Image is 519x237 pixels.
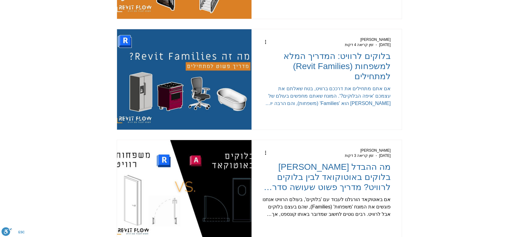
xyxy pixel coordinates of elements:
[345,43,373,47] span: זמן קריאה 4 דקות
[262,196,391,218] div: אם באוטוקאד הורגלנו לעבוד עם 'בלוקים', בעולם הרוויט אנחנו פוגשים את המונח 'משפחות' (Families), שה...
[262,162,391,192] h2: מה ההבדל [PERSON_NAME] בלוקים באוטוקואד לבין בלוקים לרוויט? מדריך פשוט שעושה סדר בבלאגן
[262,51,391,85] a: בלוקים לרוויט: המדריך המלא למשפחות (Revit Families) למתחילים
[117,29,252,130] img: בלוקים לרוויט: המדריך המלא למשפחות (Revit Families) למתחילים
[262,85,391,107] div: אם אתם מתחילים את דרככם ברוויט, בטח שאלתם את עצמכם 'איפה הבלוקים?'. המונח שאתם מחפשים בעולם של [P...
[379,43,391,47] span: 12 במאי
[345,148,391,153] a: [PERSON_NAME]
[262,161,391,196] a: מה ההבדל [PERSON_NAME] בלוקים באוטוקואד לבין בלוקים לרוויט? מדריך פשוט שעושה סדר בבלאגן
[360,37,391,42] span: Yonatan Eldad
[379,153,391,158] span: 1 במאי
[345,153,373,158] span: זמן קריאה 3 דקות
[259,149,267,156] button: פעולות נוספות
[259,38,267,45] button: פעולות נוספות
[345,37,391,43] a: [PERSON_NAME]
[262,51,391,81] h2: בלוקים לרוויט: המדריך המלא למשפחות (Revit Families) למתחילים
[360,148,391,153] span: Yonatan Eldad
